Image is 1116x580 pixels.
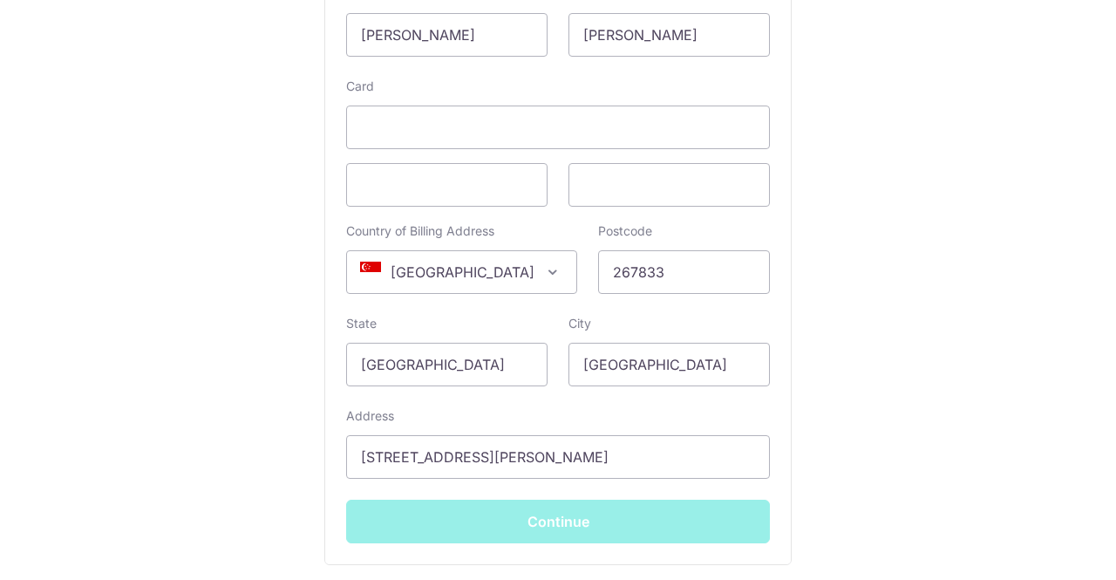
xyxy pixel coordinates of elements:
[598,222,652,240] label: Postcode
[361,117,755,138] iframe: Secure card number input frame
[361,174,533,195] iframe: Secure card expiration date input frame
[568,315,591,332] label: City
[347,251,576,293] span: Singapore
[346,78,374,95] label: Card
[346,407,394,425] label: Address
[346,222,494,240] label: Country of Billing Address
[583,174,755,195] iframe: Secure card security code input frame
[598,250,770,294] input: Example 123456
[346,250,577,294] span: Singapore
[346,315,377,332] label: State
